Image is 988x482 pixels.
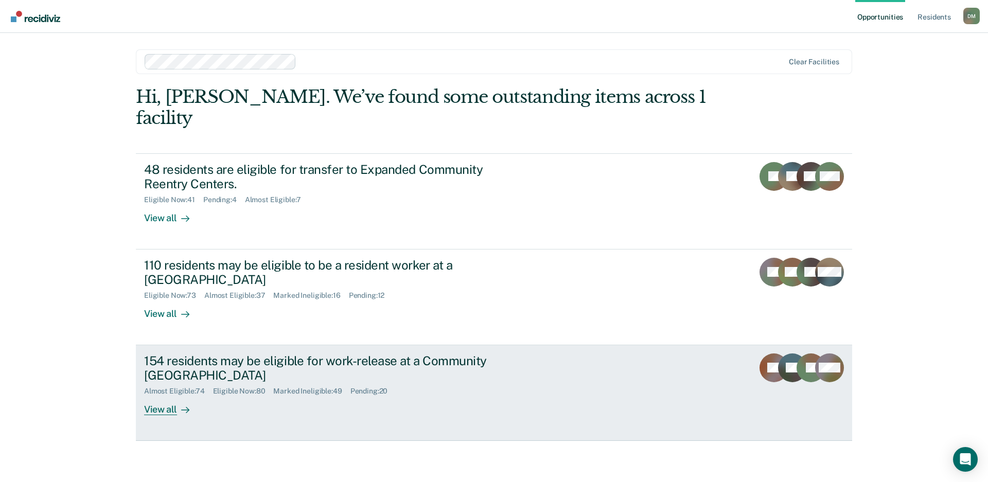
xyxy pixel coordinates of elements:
[963,8,980,24] button: Profile dropdown button
[953,447,978,472] div: Open Intercom Messenger
[273,387,350,396] div: Marked Ineligible : 49
[789,58,839,66] div: Clear facilities
[349,291,393,300] div: Pending : 12
[136,86,709,129] div: Hi, [PERSON_NAME]. We’ve found some outstanding items across 1 facility
[144,195,203,204] div: Eligible Now : 41
[213,387,274,396] div: Eligible Now : 80
[136,249,852,345] a: 110 residents may be eligible to be a resident worker at a [GEOGRAPHIC_DATA]Eligible Now:73Almost...
[963,8,980,24] div: D M
[136,345,852,441] a: 154 residents may be eligible for work-release at a Community [GEOGRAPHIC_DATA]Almost Eligible:74...
[350,387,396,396] div: Pending : 20
[144,291,204,300] div: Eligible Now : 73
[11,11,60,22] img: Recidiviz
[144,353,505,383] div: 154 residents may be eligible for work-release at a Community [GEOGRAPHIC_DATA]
[144,162,505,192] div: 48 residents are eligible for transfer to Expanded Community Reentry Centers.
[204,291,274,300] div: Almost Eligible : 37
[144,204,202,224] div: View all
[144,300,202,320] div: View all
[136,153,852,249] a: 48 residents are eligible for transfer to Expanded Community Reentry Centers.Eligible Now:41Pendi...
[144,387,213,396] div: Almost Eligible : 74
[245,195,309,204] div: Almost Eligible : 7
[144,396,202,416] div: View all
[273,291,348,300] div: Marked Ineligible : 16
[144,258,505,288] div: 110 residents may be eligible to be a resident worker at a [GEOGRAPHIC_DATA]
[203,195,245,204] div: Pending : 4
